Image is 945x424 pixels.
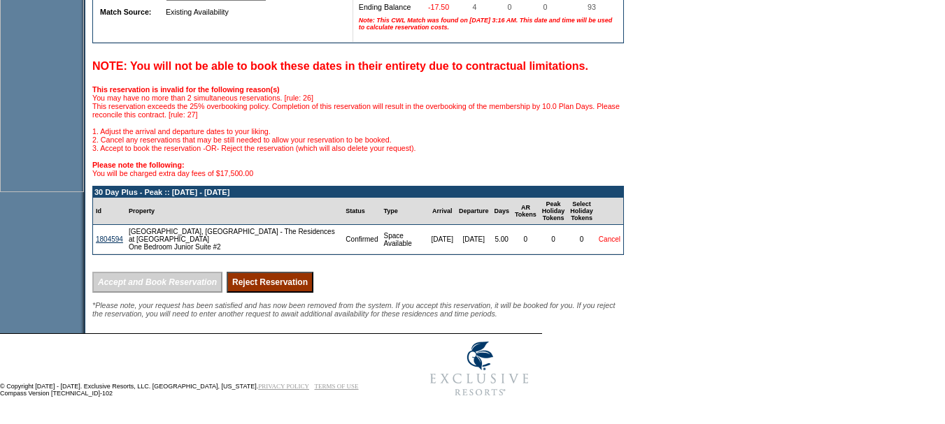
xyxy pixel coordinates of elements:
[92,85,620,177] span: You may have no more than 2 simultaneous reservations. [rule: 26] This reservation exceeds the 25...
[567,225,596,254] td: 0
[126,225,343,254] td: [GEOGRAPHIC_DATA], [GEOGRAPHIC_DATA] - The Residences at [GEOGRAPHIC_DATA] One Bedroom Junior Sui...
[381,225,429,254] td: Space Available
[417,334,542,404] img: Exclusive Resorts
[92,60,588,72] span: NOTE: You will not be able to book these dates in their entirety due to contractual limitations.
[567,198,596,225] td: Select Holiday Tokens
[456,225,492,254] td: [DATE]
[163,5,341,19] td: Existing Availability
[428,225,455,254] td: [DATE]
[539,198,568,225] td: Peak Holiday Tokens
[92,301,616,318] span: *Please note, your request has been satisfied and has now been removed from the system. If you ac...
[428,198,455,225] td: Arrival
[491,225,512,254] td: 5.00
[491,198,512,225] td: Days
[92,85,280,94] b: This reservation is invalid for the following reason(s)
[227,272,313,293] input: Reject Reservation
[93,198,126,225] td: Id
[512,198,539,225] td: AR Tokens
[92,161,184,169] b: Please note the following:
[343,198,381,225] td: Status
[599,235,620,243] a: Cancel
[93,187,623,198] td: 30 Day Plus - Peak :: [DATE] - [DATE]
[126,198,343,225] td: Property
[100,8,151,16] b: Match Source:
[315,383,359,390] a: TERMS OF USE
[381,198,429,225] td: Type
[356,14,620,34] td: Note: This CWL Match was found on [DATE] 3:16 AM. This date and time will be used to calculate re...
[258,383,309,390] a: PRIVACY POLICY
[539,225,568,254] td: 0
[343,225,381,254] td: Confirmed
[456,198,492,225] td: Departure
[96,235,123,243] a: 1804594
[512,225,539,254] td: 0
[92,272,222,293] input: Accept and Book Reservation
